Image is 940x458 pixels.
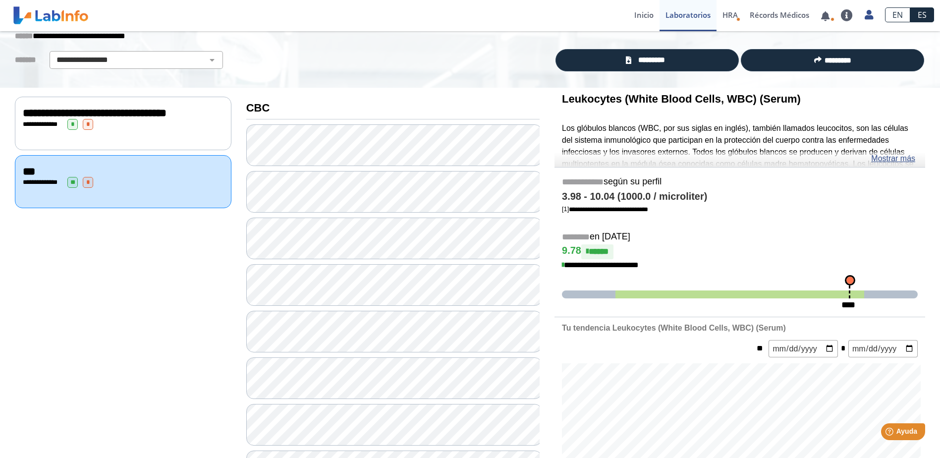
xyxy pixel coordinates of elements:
[562,231,918,243] h5: en [DATE]
[885,7,910,22] a: EN
[848,340,918,357] input: mm/dd/yyyy
[562,244,918,259] h4: 9.78
[562,205,648,213] a: [1]
[910,7,934,22] a: ES
[722,10,738,20] span: HRA
[562,176,918,188] h5: según su perfil
[246,102,270,114] b: CBC
[562,324,786,332] b: Tu tendencia Leukocytes (White Blood Cells, WBC) (Serum)
[769,340,838,357] input: mm/dd/yyyy
[852,419,929,447] iframe: Help widget launcher
[562,191,918,203] h4: 3.98 - 10.04 (1000.0 / microliter)
[562,122,918,229] p: Los glóbulos blancos (WBC, por sus siglas en inglés), también llamados leucocitos, son las célula...
[871,153,915,165] a: Mostrar más
[562,93,801,105] b: Leukocytes (White Blood Cells, WBC) (Serum)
